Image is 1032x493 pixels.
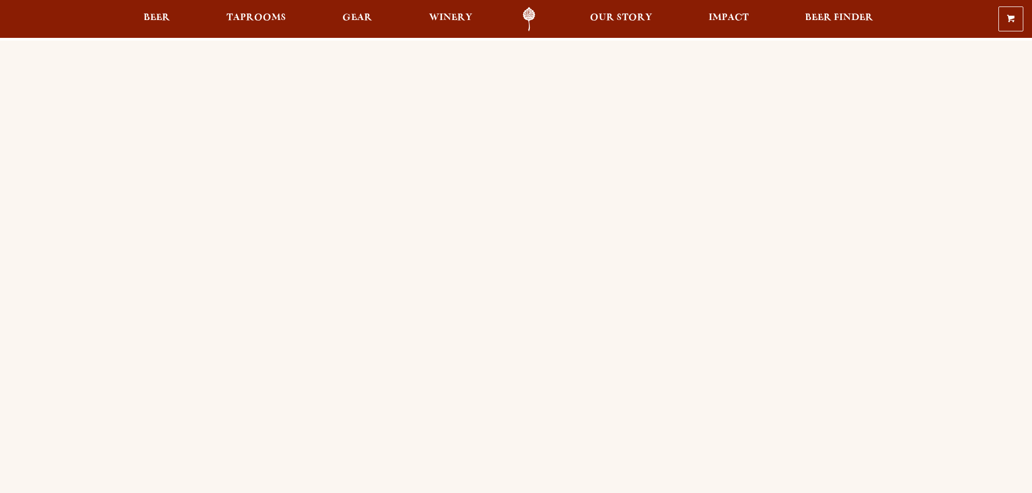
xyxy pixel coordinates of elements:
[798,7,880,31] a: Beer Finder
[422,7,479,31] a: Winery
[709,14,749,22] span: Impact
[805,14,873,22] span: Beer Finder
[226,14,286,22] span: Taprooms
[335,7,379,31] a: Gear
[342,14,372,22] span: Gear
[509,7,549,31] a: Odell Home
[583,7,659,31] a: Our Story
[144,14,170,22] span: Beer
[429,14,472,22] span: Winery
[219,7,293,31] a: Taprooms
[137,7,177,31] a: Beer
[590,14,652,22] span: Our Story
[702,7,756,31] a: Impact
